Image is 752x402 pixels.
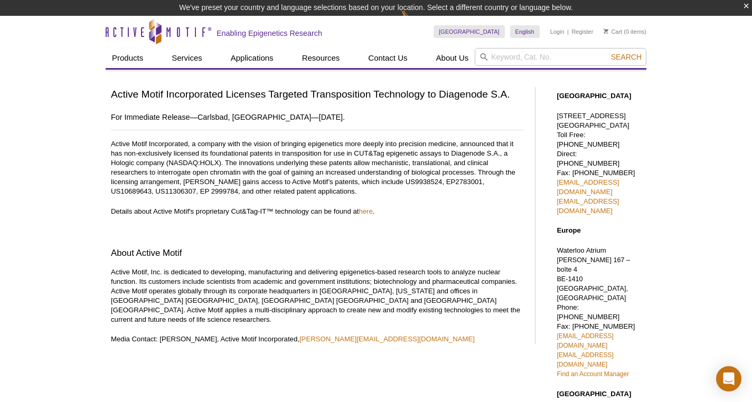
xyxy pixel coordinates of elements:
[557,370,629,378] a: Find an Account Manager
[557,92,631,100] strong: [GEOGRAPHIC_DATA]
[359,207,372,215] a: here
[571,28,593,35] a: Register
[475,48,646,66] input: Keyword, Cat. No.
[604,25,646,38] li: (0 items)
[296,48,346,68] a: Resources
[362,48,413,68] a: Contact Us
[557,332,613,349] a: [EMAIL_ADDRESS][DOMAIN_NAME]
[567,25,569,38] li: |
[557,351,613,368] a: [EMAIL_ADDRESS][DOMAIN_NAME]
[434,25,505,38] a: [GEOGRAPHIC_DATA]
[401,8,429,33] img: Change Here
[111,139,524,196] p: Active Motif Incorporated, a company with the vision of bringing epigenetics more deeply into pre...
[510,25,540,38] a: English
[111,267,524,324] p: Active Motif, Inc. is dedicated to developing, manufacturing and delivering epigenetics-based res...
[611,53,642,61] span: Search
[557,226,580,234] strong: Europe
[111,207,524,216] p: Details about Active Motif's proprietary Cut&Tag-IT™ technology can be found at .
[224,48,280,68] a: Applications
[111,334,524,344] p: Media Contact: [PERSON_NAME], Active Motif Incorporated,
[557,197,619,215] a: [EMAIL_ADDRESS][DOMAIN_NAME]
[557,111,641,216] p: [STREET_ADDRESS] [GEOGRAPHIC_DATA] Toll Free: [PHONE_NUMBER] Direct: [PHONE_NUMBER] Fax: [PHONE_N...
[550,28,565,35] a: Login
[430,48,475,68] a: About Us
[165,48,209,68] a: Services
[557,178,619,196] a: [EMAIL_ADDRESS][DOMAIN_NAME]
[111,87,524,102] h1: Active Motif Incorporated Licenses Targeted Transposition Technology to Diagenode S.A.
[111,110,524,125] h2: For Immediate Release—Carlsbad, [GEOGRAPHIC_DATA]—[DATE].
[217,28,322,38] h2: Enabling Epigenetics Research
[604,28,622,35] a: Cart
[557,390,631,398] strong: [GEOGRAPHIC_DATA]
[716,366,741,391] div: Open Intercom Messenger
[111,247,524,260] h3: About Active Motif
[557,246,641,379] p: Waterloo Atrium Phone: [PHONE_NUMBER] Fax: [PHONE_NUMBER]
[299,335,475,343] a: [PERSON_NAME][EMAIL_ADDRESS][DOMAIN_NAME]
[106,48,149,68] a: Products
[557,256,630,302] span: [PERSON_NAME] 167 – boîte 4 BE-1410 [GEOGRAPHIC_DATA], [GEOGRAPHIC_DATA]
[608,52,645,62] button: Search
[604,28,608,34] img: Your Cart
